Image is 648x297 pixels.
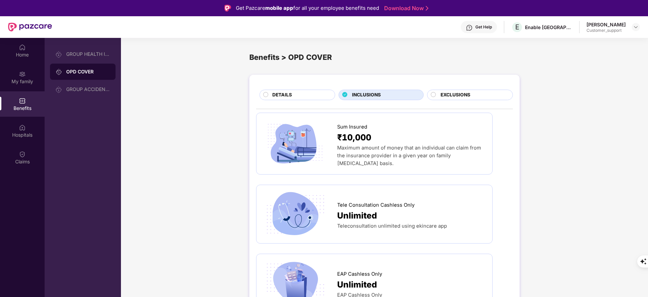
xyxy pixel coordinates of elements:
[337,278,377,291] span: Unlimited
[515,23,519,31] span: E
[55,69,62,75] img: svg+xml;base64,PHN2ZyB3aWR0aD0iMjAiIGhlaWdodD0iMjAiIHZpZXdCb3g9IjAgMCAyMCAyMCIgZmlsbD0ibm9uZSIgeG...
[337,145,481,166] span: Maximum amount of money that an individual can claim from the insurance provider in a given year ...
[236,4,379,12] div: Get Pazcare for all your employee benefits need
[587,28,626,33] div: Customer_support
[525,24,572,30] div: Enable [GEOGRAPHIC_DATA]
[66,51,110,57] div: GROUP HEALTH INSURANCE
[19,124,26,131] img: svg+xml;base64,PHN2ZyBpZD0iSG9zcGl0YWxzIiB4bWxucz0iaHR0cDovL3d3dy53My5vcmcvMjAwMC9zdmciIHdpZHRoPS...
[224,5,231,12] img: Logo
[55,86,62,93] img: svg+xml;base64,PHN2ZyB3aWR0aD0iMjAiIGhlaWdodD0iMjAiIHZpZXdCb3g9IjAgMCAyMCAyMCIgZmlsbD0ibm9uZSIgeG...
[337,270,382,278] span: EAP Cashless Only
[337,209,377,222] span: Unlimited
[352,91,381,99] span: INCLUSIONS
[19,151,26,158] img: svg+xml;base64,PHN2ZyBpZD0iQ2xhaW0iIHhtbG5zPSJodHRwOi8vd3d3LnczLm9yZy8yMDAwL3N2ZyIgd2lkdGg9IjIwIi...
[587,21,626,28] div: [PERSON_NAME]
[19,71,26,77] img: svg+xml;base64,PHN2ZyB3aWR0aD0iMjAiIGhlaWdodD0iMjAiIHZpZXdCb3g9IjAgMCAyMCAyMCIgZmlsbD0ibm9uZSIgeG...
[475,24,492,30] div: Get Help
[55,51,62,58] img: svg+xml;base64,PHN2ZyB3aWR0aD0iMjAiIGhlaWdodD0iMjAiIHZpZXdCb3g9IjAgMCAyMCAyMCIgZmlsbD0ibm9uZSIgeG...
[19,44,26,51] img: svg+xml;base64,PHN2ZyBpZD0iSG9tZSIgeG1sbnM9Imh0dHA6Ly93d3cudzMub3JnLzIwMDAvc3ZnIiB3aWR0aD0iMjAiIG...
[272,91,292,99] span: DETAILS
[426,5,428,12] img: Stroke
[263,192,327,236] img: icon
[66,87,110,92] div: GROUP ACCIDENTAL INSURANCE
[249,51,520,63] div: Benefits > OPD COVER
[19,97,26,104] img: svg+xml;base64,PHN2ZyBpZD0iQmVuZWZpdHMiIHhtbG5zPSJodHRwOi8vd3d3LnczLm9yZy8yMDAwL3N2ZyIgd2lkdGg9Ij...
[265,5,293,11] strong: mobile app
[441,91,470,99] span: EXCLUSIONS
[66,68,110,75] div: OPD COVER
[263,121,327,166] img: icon
[337,223,447,229] span: Teleconsultation unlimited using ekincare app
[337,123,367,131] span: Sum Insured
[633,24,639,30] img: svg+xml;base64,PHN2ZyBpZD0iRHJvcGRvd24tMzJ4MzIiIHhtbG5zPSJodHRwOi8vd3d3LnczLm9yZy8yMDAwL3N2ZyIgd2...
[337,131,371,144] span: ₹10,000
[8,23,52,31] img: New Pazcare Logo
[466,24,473,31] img: svg+xml;base64,PHN2ZyBpZD0iSGVscC0zMngzMiIgeG1sbnM9Imh0dHA6Ly93d3cudzMub3JnLzIwMDAvc3ZnIiB3aWR0aD...
[384,5,426,12] a: Download Now
[337,201,415,209] span: Tele Consultation Cashless Only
